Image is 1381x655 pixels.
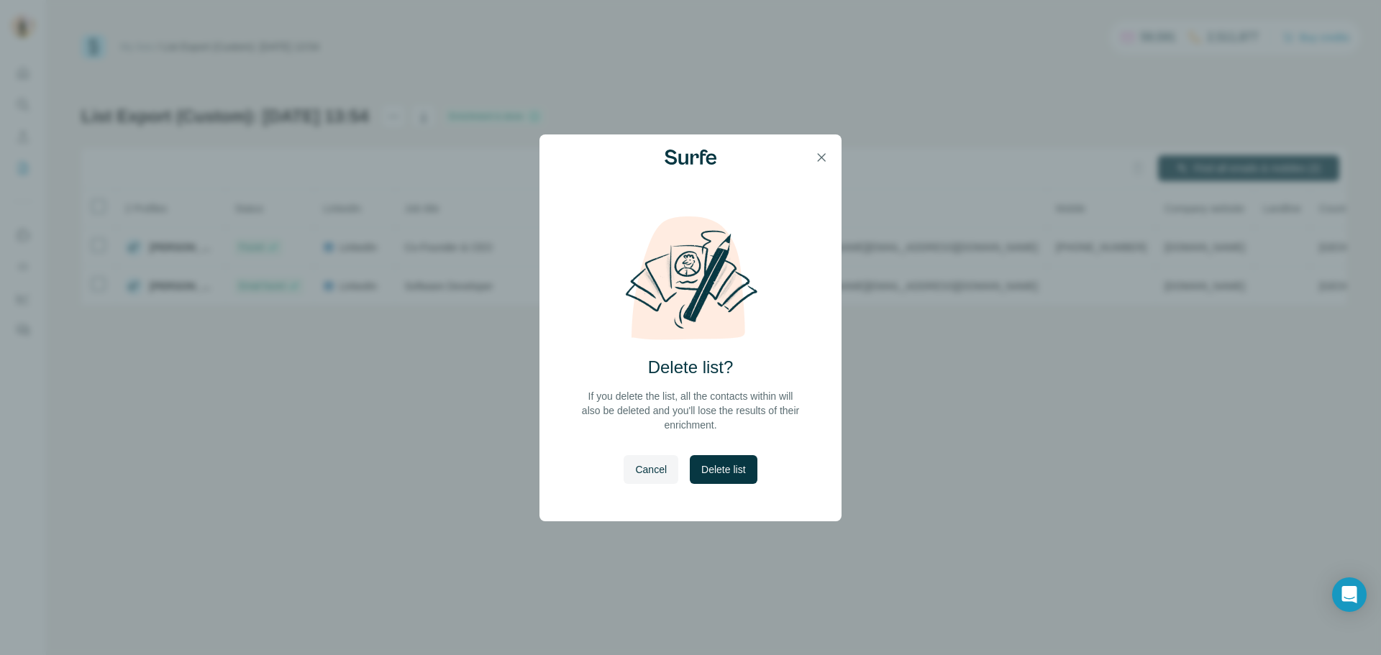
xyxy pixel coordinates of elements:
p: If you delete the list, all the contacts within will also be deleted and you'll lose the results ... [580,389,801,432]
button: Delete list [690,455,757,484]
img: delete-list [610,215,771,342]
h2: Delete list? [648,356,734,379]
button: Cancel [624,455,678,484]
div: Open Intercom Messenger [1332,577,1367,612]
span: Cancel [635,462,667,477]
span: Delete list [701,462,745,477]
img: Surfe Logo [665,150,716,165]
